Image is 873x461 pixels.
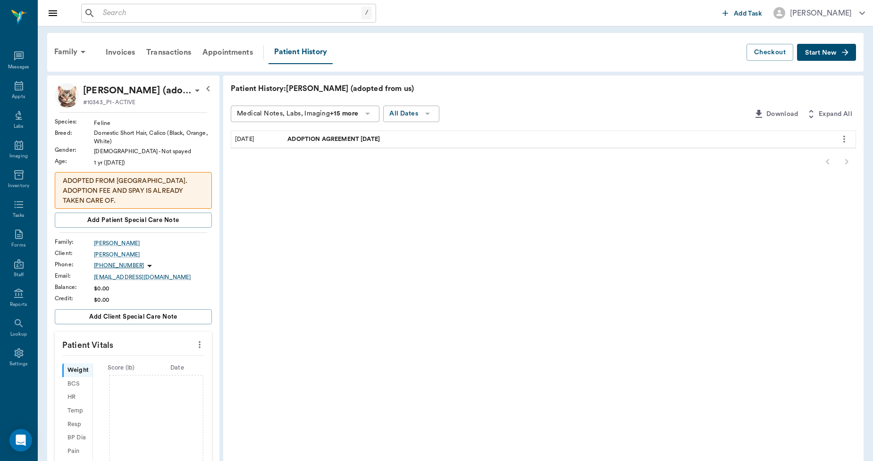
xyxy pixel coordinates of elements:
div: Email : [55,272,94,280]
div: $0.00 [94,296,212,304]
p: [PHONE_NUMBER] [94,262,144,270]
button: more [837,131,852,147]
div: Inventory [8,182,29,189]
a: Transactions [141,41,197,64]
div: Settings [9,361,28,368]
a: [EMAIL_ADDRESS][DOMAIN_NAME] [94,273,212,281]
div: Client : [55,249,94,257]
div: 1 yr ([DATE]) [94,158,212,167]
div: Gender : [55,146,94,154]
div: [DEMOGRAPHIC_DATA] - Not spayed [94,147,212,156]
div: Staff [14,272,24,279]
div: Feline [94,119,212,127]
div: HR [62,391,92,404]
a: Appointments [197,41,259,64]
div: [PERSON_NAME] [790,8,852,19]
div: Imaging [9,153,28,160]
button: Download [749,106,802,123]
div: BP Dia [62,431,92,445]
div: BCS [62,377,92,391]
p: [PERSON_NAME] (adopted from us) [PERSON_NAME] [83,83,192,98]
div: Pain [62,445,92,458]
button: more [192,337,207,353]
b: +15 more [330,110,358,117]
input: Search [99,7,361,20]
div: / [361,7,372,19]
button: [PERSON_NAME] [766,4,873,22]
p: ADOPTED FROM [GEOGRAPHIC_DATA]. ADOPTION FEE AND SPAY IS ALREADY TAKEN CARE OF. [63,176,204,206]
div: Tasks [13,212,25,219]
button: Checkout [747,44,793,61]
div: Balance : [55,283,94,291]
div: Reports [10,301,27,308]
a: Patient History [269,41,333,64]
div: [DATE] [231,131,284,148]
div: Phone : [55,260,94,269]
div: Family [49,41,94,63]
p: #10343_P1 - ACTIVE [83,98,135,107]
div: Date [149,363,205,372]
a: Invoices [100,41,141,64]
div: Age : [55,157,94,165]
div: Dottie (adopted from us) Jones [83,83,192,98]
div: Forms [11,242,25,249]
div: Temp [62,404,92,418]
div: Resp [62,418,92,431]
p: Patient History: [PERSON_NAME] (adopted from us) [231,83,514,94]
button: Add Task [719,4,766,22]
span: Add client Special Care Note [89,312,177,322]
button: Close drawer [43,4,62,23]
div: $0.00 [94,284,212,293]
div: Domestic Short Hair, Calico (Black, Orange, White) [94,129,212,146]
div: Credit : [55,294,94,303]
div: Species : [55,117,94,126]
div: Appts [12,93,25,100]
div: Lookup [10,331,27,338]
button: Start New [797,44,856,61]
div: Breed : [55,129,94,137]
span: Expand All [819,108,852,120]
img: Profile Image [55,83,79,107]
div: Messages [8,64,30,71]
div: Score ( lb ) [93,363,149,372]
button: Add client Special Care Note [55,309,212,324]
p: Patient Vitals [55,332,212,355]
button: All Dates [383,106,439,122]
button: Add patient Special Care Note [55,213,212,228]
div: Family : [55,238,94,246]
a: [PERSON_NAME] [94,250,212,259]
a: [PERSON_NAME] [94,239,212,247]
div: Labs [14,123,24,130]
div: Weight [62,363,92,377]
span: Add patient Special Care Note [87,215,179,225]
button: Expand All [802,106,856,123]
div: Open Intercom Messenger [9,429,32,452]
div: Medical Notes, Labs, Imaging [237,108,358,120]
span: ADOPTION AGREEMENT [DATE] [287,135,382,144]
